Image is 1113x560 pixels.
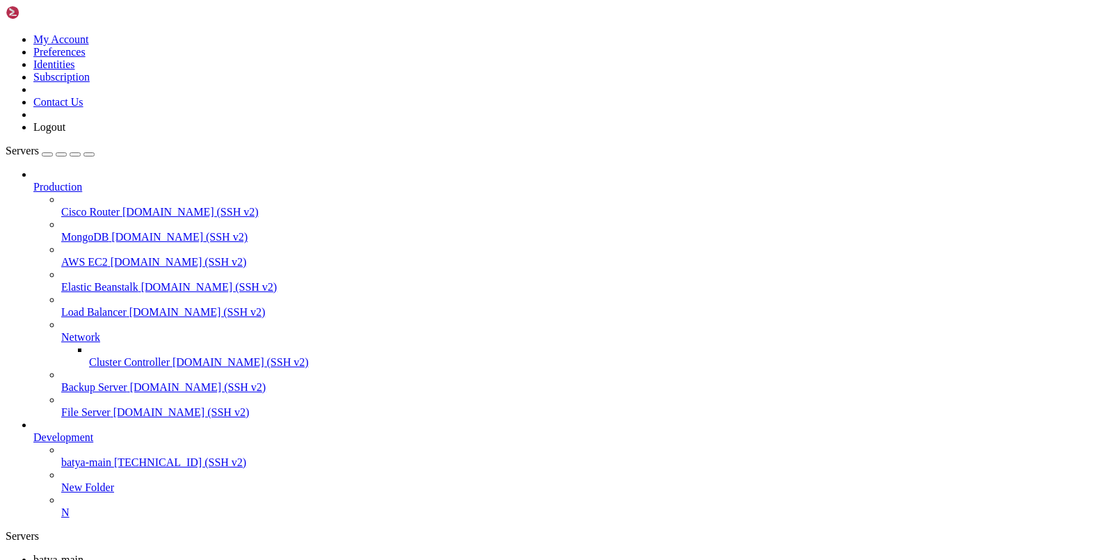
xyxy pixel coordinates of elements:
li: Development [33,419,1107,519]
x-row: 1 additional security update can be applied with ESM Apps. [6,295,933,307]
x-row: To see these additional updates run: apt list --upgradable [6,271,933,283]
li: Cisco Router [DOMAIN_NAME] (SSH v2) [61,193,1107,218]
span: MongoDB [61,231,109,243]
span: Cluster Controller [89,356,170,368]
a: Subscription [33,71,90,83]
li: Cluster Controller [DOMAIN_NAME] (SSH v2) [89,344,1107,369]
a: Load Balancer [DOMAIN_NAME] (SSH v2) [61,306,1107,319]
x-row: => There is 1 zombie process. [6,156,933,168]
a: Identities [33,58,75,70]
x-row: Expanded Security Maintenance for Applications is not enabled. [6,237,933,249]
x-row: System load: 3.26 Processes: 282 [6,98,933,110]
span: [DOMAIN_NAME] (SSH v2) [173,356,309,368]
x-row: * Management: [URL][DOMAIN_NAME] [6,40,933,52]
a: N [61,506,1107,519]
a: Cisco Router [DOMAIN_NAME] (SSH v2) [61,206,1107,218]
a: Elastic Beanstalk [DOMAIN_NAME] (SSH v2) [61,281,1107,294]
div: (21, 31) [129,365,134,376]
a: Production [33,181,1107,193]
span: [DOMAIN_NAME] (SSH v2) [111,231,248,243]
span: [DOMAIN_NAME] (SSH v2) [141,281,278,293]
a: Network [61,331,1107,344]
div: Servers [6,530,1107,543]
a: File Server [DOMAIN_NAME] (SSH v2) [61,406,1107,419]
span: Network [61,331,100,343]
span: AWS EC2 [61,256,108,268]
span: Servers [6,145,39,157]
a: Development [33,431,1107,444]
span: Elastic Beanstalk [61,281,138,293]
x-row: [URL][DOMAIN_NAME] [6,214,933,225]
x-row: Welcome to Ubuntu 24.04.2 LTS (GNU/Linux 6.8.0-35-generic x86_64) [6,6,933,17]
span: [DOMAIN_NAME] (SSH v2) [122,206,259,218]
x-row: * Documentation: [URL][DOMAIN_NAME] [6,29,933,40]
a: MongoDB [DOMAIN_NAME] (SSH v2) [61,231,1107,243]
li: File Server [DOMAIN_NAME] (SSH v2) [61,394,1107,419]
a: Logout [33,121,65,133]
li: Production [33,168,1107,419]
a: Cluster Controller [DOMAIN_NAME] (SSH v2) [89,356,1107,369]
a: Contact Us [33,96,83,108]
span: Cisco Router [61,206,120,218]
li: Load Balancer [DOMAIN_NAME] (SSH v2) [61,294,1107,319]
x-row: 48 updates can be applied immediately. [6,260,933,272]
span: [DOMAIN_NAME] (SSH v2) [113,406,250,418]
span: batya-main [61,456,111,468]
li: Backup Server [DOMAIN_NAME] (SSH v2) [61,369,1107,394]
x-row: Swap usage: 0% [6,133,933,145]
span: Backup Server [61,381,127,393]
x-row: Memory usage: 10% IPv4 address for ens3: [TECHNICAL_ID] [6,121,933,133]
img: Shellngn [6,6,86,19]
li: Elastic Beanstalk [DOMAIN_NAME] (SSH v2) [61,269,1107,294]
a: Servers [6,145,95,157]
x-row: just raised the bar for easy, resilient and secure K8s cluster deployment. [6,191,933,202]
span: Production [33,181,82,193]
span: N [61,506,70,518]
li: New Folder [61,469,1107,494]
x-row: Learn more about enabling ESM Apps service at [URL][DOMAIN_NAME] [6,306,933,318]
li: N [61,494,1107,519]
li: batya-main [TECHNICAL_ID] (SSH v2) [61,444,1107,469]
x-row: * Support: [URL][DOMAIN_NAME] [6,52,933,64]
x-row: * Strictly confined Kubernetes makes edge and IoT secure. Learn how MicroK8s [6,179,933,191]
li: MongoDB [DOMAIN_NAME] (SSH v2) [61,218,1107,243]
li: AWS EC2 [DOMAIN_NAME] (SSH v2) [61,243,1107,269]
a: My Account [33,33,89,45]
x-row: Usage of /: 3.5% of 231.44GB Users logged in: 0 [6,110,933,122]
x-row: System information as of [DATE] [6,75,933,87]
li: Network [61,319,1107,369]
span: [TECHNICAL_ID] (SSH v2) [114,456,246,468]
span: Load Balancer [61,306,127,318]
a: Preferences [33,46,86,58]
x-row: root@hiplet-33900:~# [6,364,933,376]
a: AWS EC2 [DOMAIN_NAME] (SSH v2) [61,256,1107,269]
x-row: *** System restart required *** [6,341,933,353]
span: New Folder [61,481,114,493]
span: File Server [61,406,111,418]
span: [DOMAIN_NAME] (SSH v2) [130,381,266,393]
span: [DOMAIN_NAME] (SSH v2) [111,256,247,268]
a: New Folder [61,481,1107,494]
span: Development [33,431,93,443]
x-row: Last login: [DATE] from [TECHNICAL_ID] [6,353,933,365]
a: Backup Server [DOMAIN_NAME] (SSH v2) [61,381,1107,394]
a: batya-main [TECHNICAL_ID] (SSH v2) [61,456,1107,469]
span: [DOMAIN_NAME] (SSH v2) [129,306,266,318]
